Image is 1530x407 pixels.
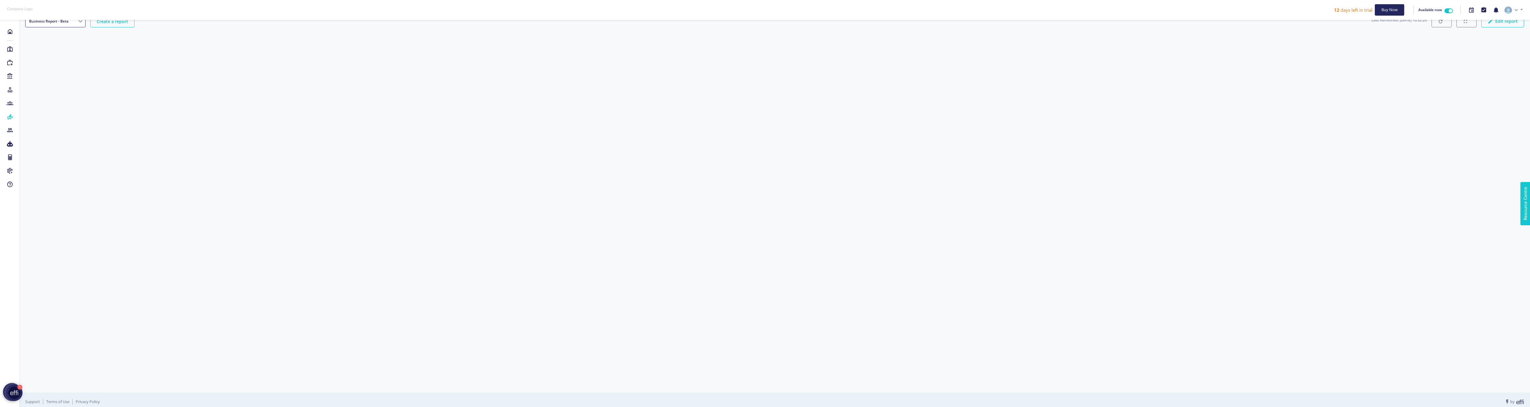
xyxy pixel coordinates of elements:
[1334,7,1339,13] b: 12
[1418,7,1442,12] span: Available now
[5,5,35,13] img: company-logo-placeholder.1a1b062.png
[8,386,21,399] img: launcher-image-alternative-text
[5,2,38,9] span: Resource Centre
[1504,399,1524,405] span: by
[1481,15,1524,27] button: Edit report
[90,15,134,27] button: Create a report
[17,385,23,390] div: 7
[1504,6,1512,14] img: svg+xml;base64,PHN2ZyB4bWxucz0iaHR0cDovL3d3dy53My5vcmcvMjAwMC9zdmciIHdpZHRoPSI4MS4zODIiIGhlaWdodD...
[46,399,69,404] a: Terms of Use
[1341,7,1372,13] span: days left in trial
[76,399,100,404] a: Privacy Policy
[1372,17,1427,23] label: Last Refreshed: [DATE] 10:32:26
[1375,4,1404,16] button: Buy Now
[6,384,23,401] button: launcher-image-alternative-text
[6,384,23,401] div: Open Checklist, remaining modules: 7
[25,399,40,404] a: Support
